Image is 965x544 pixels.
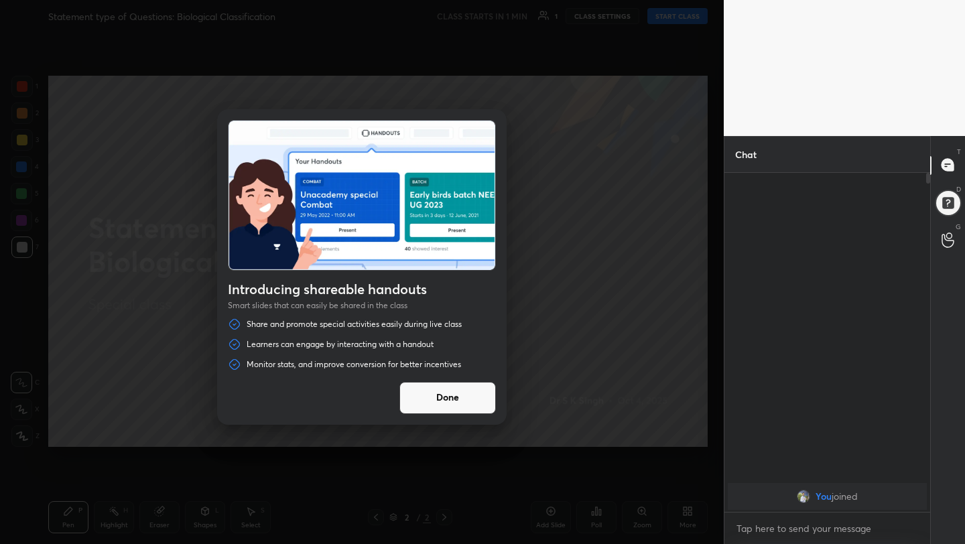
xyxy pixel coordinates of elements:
p: D [956,184,961,194]
img: f577a7757f304b7ba8cb9e24b076a904.jpg [797,490,810,503]
p: Learners can engage by interacting with a handout [247,339,434,350]
p: G [956,222,961,232]
p: T [957,147,961,157]
div: grid [724,480,930,513]
img: intro_batch_card.png [229,121,495,270]
p: Monitor stats, and improve conversion for better incentives [247,359,461,370]
h4: Introducing shareable handouts [228,281,496,297]
button: Done [399,382,496,414]
span: joined [832,491,858,502]
span: You [816,491,832,502]
p: Smart slides that can easily be shared in the class [228,300,496,311]
p: Chat [724,137,767,172]
p: Share and promote special activities easily during live class [247,319,462,330]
